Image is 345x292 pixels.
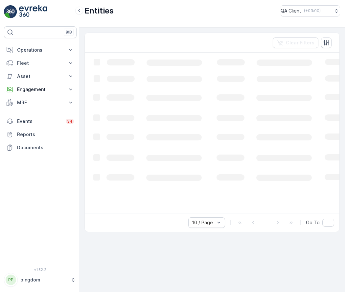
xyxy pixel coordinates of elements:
[17,47,63,53] p: Operations
[4,96,77,109] button: MRF
[19,5,47,18] img: logo_light-DOdMpM7g.png
[304,8,321,13] p: ( +03:00 )
[4,57,77,70] button: Fleet
[84,6,114,16] p: Entities
[17,86,63,93] p: Engagement
[281,8,301,14] p: QA Client
[4,273,77,287] button: PPpingdom
[286,39,314,46] p: Clear Filters
[17,118,62,125] p: Events
[6,275,16,285] div: PP
[273,37,318,48] button: Clear Filters
[4,141,77,154] a: Documents
[17,99,63,106] p: MRF
[4,5,17,18] img: logo
[17,144,74,151] p: Documents
[67,119,73,124] p: 34
[17,73,63,80] p: Asset
[4,268,77,272] span: v 1.52.2
[17,131,74,138] p: Reports
[65,30,72,35] p: ⌘B
[306,219,320,226] span: Go To
[4,43,77,57] button: Operations
[4,83,77,96] button: Engagement
[4,115,77,128] a: Events34
[17,60,63,66] p: Fleet
[281,5,340,16] button: QA Client(+03:00)
[4,128,77,141] a: Reports
[4,70,77,83] button: Asset
[20,277,67,283] p: pingdom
